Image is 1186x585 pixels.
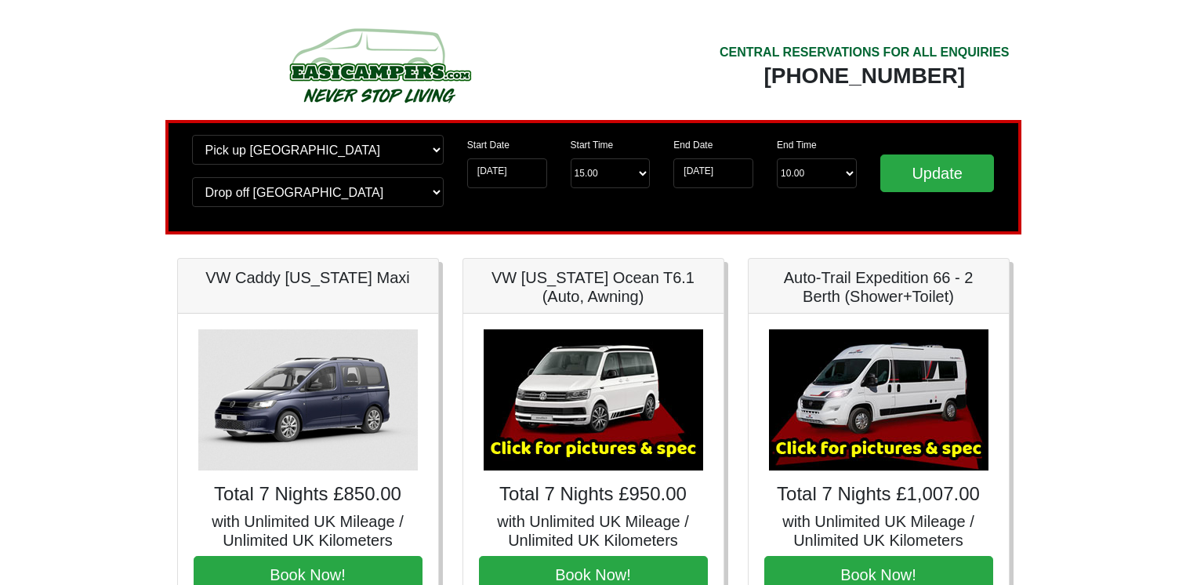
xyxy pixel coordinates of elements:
h5: VW Caddy [US_STATE] Maxi [194,268,423,287]
input: Return Date [673,158,753,188]
img: VW California Ocean T6.1 (Auto, Awning) [484,329,703,471]
label: Start Time [571,138,614,152]
h5: VW [US_STATE] Ocean T6.1 (Auto, Awning) [479,268,708,306]
div: [PHONE_NUMBER] [720,62,1010,90]
img: VW Caddy California Maxi [198,329,418,471]
input: Start Date [467,158,547,188]
img: Auto-Trail Expedition 66 - 2 Berth (Shower+Toilet) [769,329,988,471]
input: Update [880,154,995,192]
h4: Total 7 Nights £950.00 [479,483,708,506]
h5: with Unlimited UK Mileage / Unlimited UK Kilometers [194,512,423,550]
img: campers-checkout-logo.png [230,22,528,108]
label: End Date [673,138,713,152]
label: End Time [777,138,817,152]
h4: Total 7 Nights £850.00 [194,483,423,506]
h5: with Unlimited UK Mileage / Unlimited UK Kilometers [764,512,993,550]
h5: Auto-Trail Expedition 66 - 2 Berth (Shower+Toilet) [764,268,993,306]
h5: with Unlimited UK Mileage / Unlimited UK Kilometers [479,512,708,550]
h4: Total 7 Nights £1,007.00 [764,483,993,506]
label: Start Date [467,138,510,152]
div: CENTRAL RESERVATIONS FOR ALL ENQUIRIES [720,43,1010,62]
